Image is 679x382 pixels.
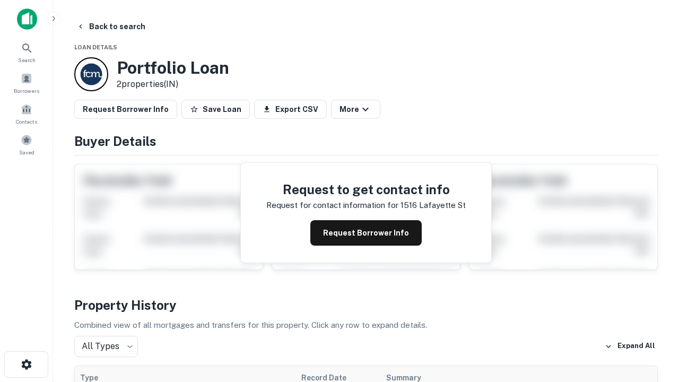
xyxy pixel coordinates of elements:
p: Request for contact information for [266,199,398,212]
span: Borrowers [14,86,39,95]
span: Contacts [16,117,37,126]
button: Back to search [72,17,150,36]
p: 1516 lafayette st [401,199,466,212]
span: Saved [19,148,34,157]
div: All Types [74,336,138,357]
button: Save Loan [181,100,250,119]
h4: Request to get contact info [266,180,466,199]
button: Expand All [602,338,658,354]
h4: Property History [74,296,658,315]
button: More [331,100,380,119]
a: Borrowers [3,68,50,97]
h3: Portfolio Loan [117,58,229,78]
img: capitalize-icon.png [17,8,37,30]
span: Search [18,56,36,64]
span: Loan Details [74,44,117,50]
a: Saved [3,130,50,159]
a: Contacts [3,99,50,128]
h4: Buyer Details [74,132,658,151]
button: Request Borrower Info [74,100,177,119]
p: 2 properties (IN) [117,78,229,91]
iframe: Chat Widget [626,263,679,314]
a: Search [3,38,50,66]
p: Combined view of all mortgages and transfers for this property. Click any row to expand details. [74,319,658,332]
button: Export CSV [254,100,327,119]
button: Request Borrower Info [310,220,422,246]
